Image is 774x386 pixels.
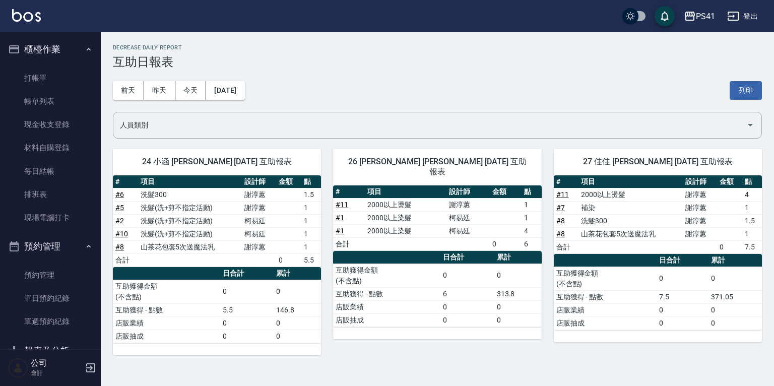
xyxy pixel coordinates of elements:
[683,227,717,240] td: 謝淳蕙
[4,264,97,287] a: 預約管理
[657,290,708,303] td: 7.5
[522,198,542,211] td: 1
[554,267,657,290] td: 互助獲得金額 (不含點)
[494,264,542,287] td: 0
[345,157,529,177] span: 26 [PERSON_NAME] [PERSON_NAME] [DATE] 互助報表
[554,316,657,330] td: 店販抽成
[490,237,522,250] td: 0
[301,240,321,253] td: 1
[333,313,440,327] td: 店販抽成
[440,251,494,264] th: 日合計
[578,214,683,227] td: 洗髮300
[138,201,242,214] td: 洗髮(洗+剪不指定活動)
[4,90,97,113] a: 帳單列表
[566,157,750,167] span: 27 佳佳 [PERSON_NAME] [DATE] 互助報表
[4,36,97,62] button: 櫃檯作業
[680,6,719,27] button: PS41
[440,300,494,313] td: 0
[242,175,276,188] th: 設計師
[336,201,348,209] a: #11
[31,368,82,377] p: 會計
[494,300,542,313] td: 0
[113,316,220,330] td: 店販業績
[683,188,717,201] td: 謝淳蕙
[8,358,28,378] img: Person
[494,313,542,327] td: 0
[333,185,365,199] th: #
[446,224,490,237] td: 柯易廷
[115,230,128,238] a: #10
[657,254,708,267] th: 日合計
[4,206,97,229] a: 現場電腦打卡
[717,175,742,188] th: 金額
[115,243,124,251] a: #8
[490,185,522,199] th: 金額
[113,44,762,51] h2: Decrease Daily Report
[522,211,542,224] td: 1
[175,81,207,100] button: 今天
[125,157,309,167] span: 24 小涵 [PERSON_NAME] [DATE] 互助報表
[220,280,274,303] td: 0
[4,287,97,310] a: 單日預約紀錄
[31,358,82,368] h5: 公司
[113,330,220,343] td: 店販抽成
[522,185,542,199] th: 點
[138,188,242,201] td: 洗髮300
[4,338,97,364] button: 報表及分析
[301,175,321,188] th: 點
[301,188,321,201] td: 1.5
[446,185,490,199] th: 設計師
[138,240,242,253] td: 山茶花包套5次送魔法乳
[696,10,715,23] div: PS41
[274,316,321,330] td: 0
[522,237,542,250] td: 6
[113,55,762,69] h3: 互助日報表
[683,201,717,214] td: 謝淳蕙
[301,253,321,267] td: 5.5
[333,300,440,313] td: 店販業績
[274,280,321,303] td: 0
[333,287,440,300] td: 互助獲得 - 點數
[138,214,242,227] td: 洗髮(洗+剪不指定活動)
[657,316,708,330] td: 0
[365,224,446,237] td: 2000以上染髮
[446,198,490,211] td: 謝淳蕙
[220,330,274,343] td: 0
[554,290,657,303] td: 互助獲得 - 點數
[276,175,301,188] th: 金額
[717,240,742,253] td: 0
[365,185,446,199] th: 項目
[336,214,344,222] a: #1
[220,316,274,330] td: 0
[4,160,97,183] a: 每日結帳
[242,214,276,227] td: 柯易廷
[723,7,762,26] button: 登出
[113,303,220,316] td: 互助獲得 - 點數
[708,316,762,330] td: 0
[657,267,708,290] td: 0
[708,267,762,290] td: 0
[113,81,144,100] button: 前天
[742,117,758,133] button: Open
[333,251,541,327] table: a dense table
[440,287,494,300] td: 6
[4,113,97,136] a: 現金收支登錄
[301,227,321,240] td: 1
[206,81,244,100] button: [DATE]
[4,67,97,90] a: 打帳單
[4,233,97,260] button: 預約管理
[554,254,762,330] table: a dense table
[683,214,717,227] td: 謝淳蕙
[365,211,446,224] td: 2000以上染髮
[138,227,242,240] td: 洗髮(洗+剪不指定活動)
[522,224,542,237] td: 4
[554,175,762,254] table: a dense table
[115,217,124,225] a: #2
[683,175,717,188] th: 設計師
[276,253,301,267] td: 0
[336,227,344,235] a: #1
[742,175,762,188] th: 點
[242,201,276,214] td: 謝淳蕙
[556,204,565,212] a: #7
[115,204,124,212] a: #5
